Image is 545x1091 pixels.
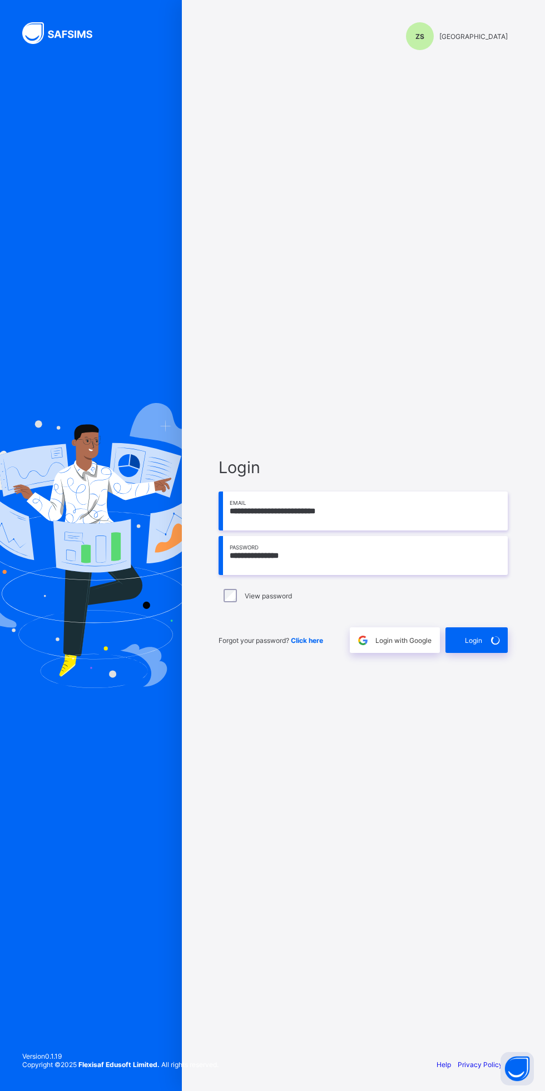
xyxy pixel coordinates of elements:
span: Version 0.1.19 [22,1052,219,1060]
span: Login [219,458,508,477]
span: Login [465,636,482,645]
span: Copyright © 2025 All rights reserved. [22,1060,219,1069]
span: Forgot your password? [219,636,323,645]
label: View password [245,592,292,600]
a: Privacy Policy [458,1060,503,1069]
span: Login with Google [375,636,432,645]
a: Help [437,1060,451,1069]
span: [GEOGRAPHIC_DATA] [439,32,508,41]
button: Open asap [501,1052,534,1085]
img: google.396cfc9801f0270233282035f929180a.svg [356,634,369,647]
span: ZS [415,32,424,41]
strong: Flexisaf Edusoft Limited. [78,1060,160,1069]
a: Click here [291,636,323,645]
img: SAFSIMS Logo [22,22,106,44]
